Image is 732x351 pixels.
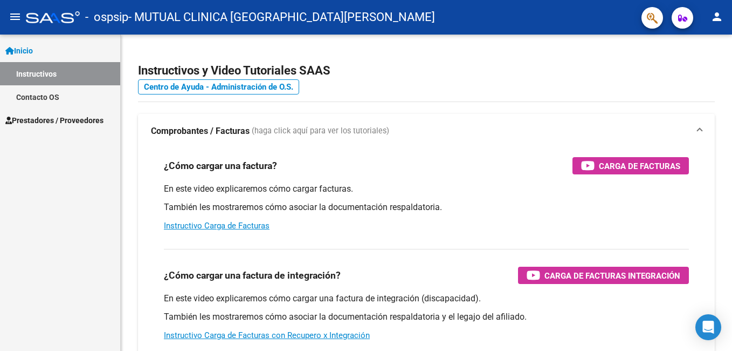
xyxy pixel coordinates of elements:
[695,314,721,340] div: Open Intercom Messenger
[164,158,277,173] h3: ¿Cómo cargar una factura?
[9,10,22,23] mat-icon: menu
[572,157,689,174] button: Carga de Facturas
[164,221,270,231] a: Instructivo Carga de Facturas
[544,269,680,282] span: Carga de Facturas Integración
[164,201,689,213] p: También les mostraremos cómo asociar la documentación respaldatoria.
[599,159,680,173] span: Carga de Facturas
[128,5,435,29] span: - MUTUAL CLINICA [GEOGRAPHIC_DATA][PERSON_NAME]
[5,45,33,57] span: Inicio
[710,10,723,23] mat-icon: person
[138,79,299,94] a: Centro de Ayuda - Administración de O.S.
[164,311,689,323] p: También les mostraremos cómo asociar la documentación respaldatoria y el legajo del afiliado.
[5,114,103,126] span: Prestadores / Proveedores
[252,125,389,137] span: (haga click aquí para ver los tutoriales)
[164,268,341,283] h3: ¿Cómo cargar una factura de integración?
[518,267,689,284] button: Carga de Facturas Integración
[85,5,128,29] span: - ospsip
[138,114,715,148] mat-expansion-panel-header: Comprobantes / Facturas (haga click aquí para ver los tutoriales)
[164,330,370,340] a: Instructivo Carga de Facturas con Recupero x Integración
[138,60,715,81] h2: Instructivos y Video Tutoriales SAAS
[164,183,689,195] p: En este video explicaremos cómo cargar facturas.
[164,293,689,305] p: En este video explicaremos cómo cargar una factura de integración (discapacidad).
[151,125,250,137] strong: Comprobantes / Facturas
